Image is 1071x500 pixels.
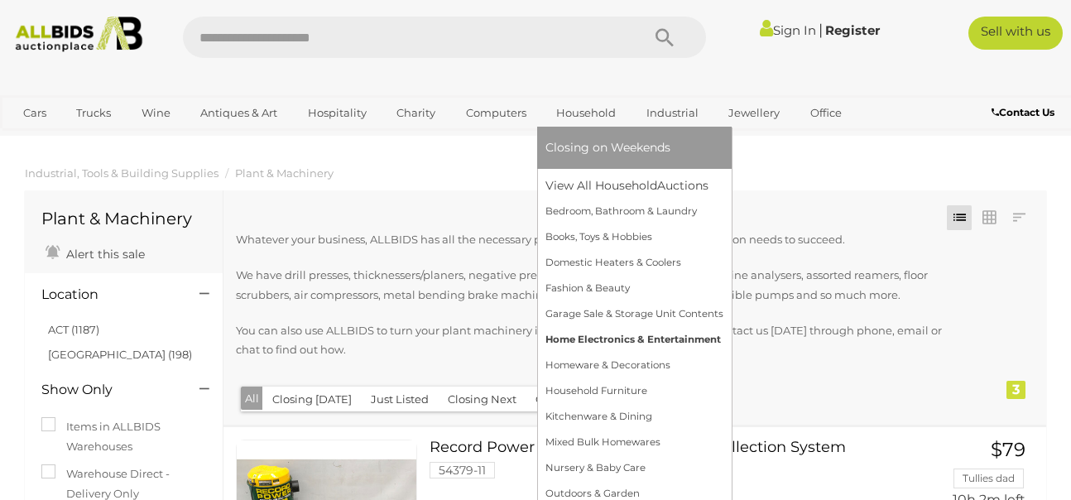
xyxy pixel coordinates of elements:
a: Sell with us [968,17,1063,50]
a: Industrial [636,99,709,127]
b: Contact Us [992,106,1054,118]
span: $79 [991,438,1025,461]
a: Antiques & Art [190,99,288,127]
button: Closing [DATE] [262,387,362,412]
button: Search [623,17,706,58]
a: Industrial, Tools & Building Supplies [25,166,219,180]
button: All [241,387,263,411]
a: Sign In [760,22,816,38]
a: Charity [386,99,446,127]
a: Sports [12,127,68,154]
h1: Plant & Machinery [41,209,206,228]
button: Closing Next [438,387,526,412]
a: [GEOGRAPHIC_DATA] (198) [48,348,192,361]
p: Whatever your business, ALLBIDS has all the necessary plant machinery that your organisation need... [236,230,955,249]
h4: Show Only [41,382,175,397]
button: Just Listed [361,387,439,412]
a: Hospitality [297,99,377,127]
div: 3 [1006,381,1025,399]
a: ACT (1187) [48,323,99,336]
button: Closed [526,387,582,412]
a: Office [800,99,852,127]
p: We have drill presses, thicknessers/planers, negative pressure air units, meat packagers, engine ... [236,266,955,305]
p: You can also use ALLBIDS to turn your plant machinery into cash - but minus the hassle. Contact u... [236,321,955,360]
a: Register [825,22,880,38]
a: Contact Us [992,103,1059,122]
img: Allbids.com.au [8,17,151,52]
h4: Location [41,287,175,302]
a: Trucks [65,99,122,127]
a: Cars [12,99,57,127]
label: Items in ALLBIDS Warehouses [41,417,206,456]
a: Plant & Machinery [235,166,334,180]
a: Computers [455,99,537,127]
a: Jewellery [718,99,790,127]
span: Alert this sale [62,247,145,262]
a: Household [545,99,627,127]
span: | [819,21,823,39]
a: Alert this sale [41,240,149,265]
a: Wine [131,99,181,127]
a: [GEOGRAPHIC_DATA] [76,127,215,154]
